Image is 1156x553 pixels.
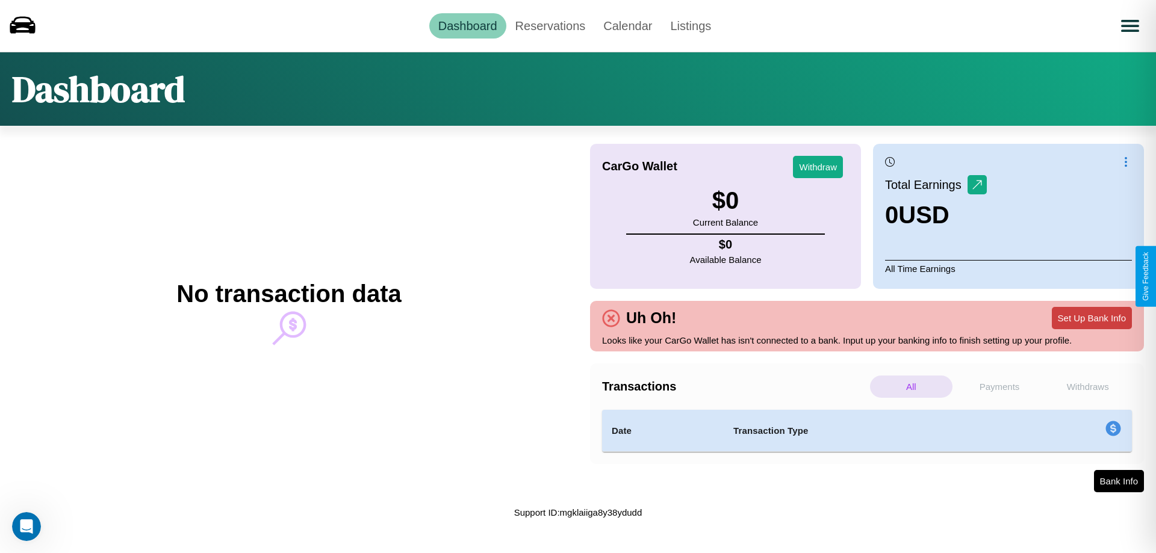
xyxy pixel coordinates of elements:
[793,156,843,178] button: Withdraw
[693,214,758,230] p: Current Balance
[661,13,720,39] a: Listings
[870,375,952,398] p: All
[959,375,1041,398] p: Payments
[690,238,762,252] h4: $ 0
[1094,470,1144,492] button: Bank Info
[612,424,714,438] h4: Date
[602,410,1132,452] table: simple table
[514,504,642,521] p: Support ID: mgklaiiga8y38ydudd
[429,13,506,39] a: Dashboard
[1142,252,1150,301] div: Give Feedback
[602,332,1132,348] p: Looks like your CarGo Wallet has isn't connected to a bank. Input up your banking info to finish ...
[693,187,758,214] h3: $ 0
[885,174,968,196] p: Total Earnings
[12,64,185,114] h1: Dashboard
[602,380,867,394] h4: Transactions
[176,280,401,307] h2: No transaction data
[12,512,41,541] iframe: Intercom live chat
[690,252,762,268] p: Available Balance
[594,13,661,39] a: Calendar
[885,260,1132,277] p: All Time Earnings
[1046,375,1129,398] p: Withdraws
[602,159,677,173] h4: CarGo Wallet
[885,202,987,229] h3: 0 USD
[506,13,595,39] a: Reservations
[1113,9,1147,43] button: Open menu
[620,309,682,327] h4: Uh Oh!
[733,424,1007,438] h4: Transaction Type
[1052,307,1132,329] button: Set Up Bank Info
